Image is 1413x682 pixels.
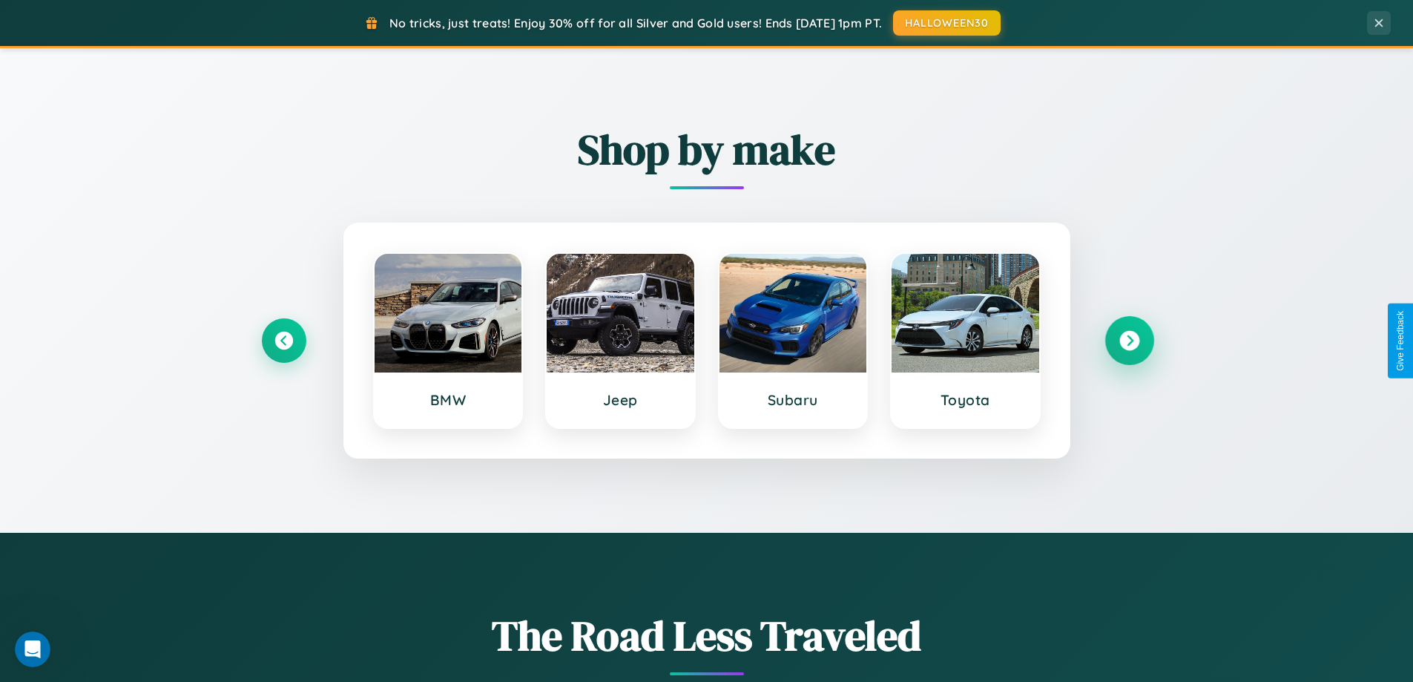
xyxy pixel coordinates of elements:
h3: Jeep [561,391,679,409]
span: No tricks, just treats! Enjoy 30% off for all Silver and Gold users! Ends [DATE] 1pm PT. [389,16,882,30]
h3: Toyota [906,391,1024,409]
div: Give Feedback [1395,311,1406,371]
button: HALLOWEEN30 [893,10,1001,36]
h3: BMW [389,391,507,409]
h3: Subaru [734,391,852,409]
h2: Shop by make [262,121,1152,178]
iframe: Intercom live chat [15,632,50,667]
h1: The Road Less Traveled [262,607,1152,664]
